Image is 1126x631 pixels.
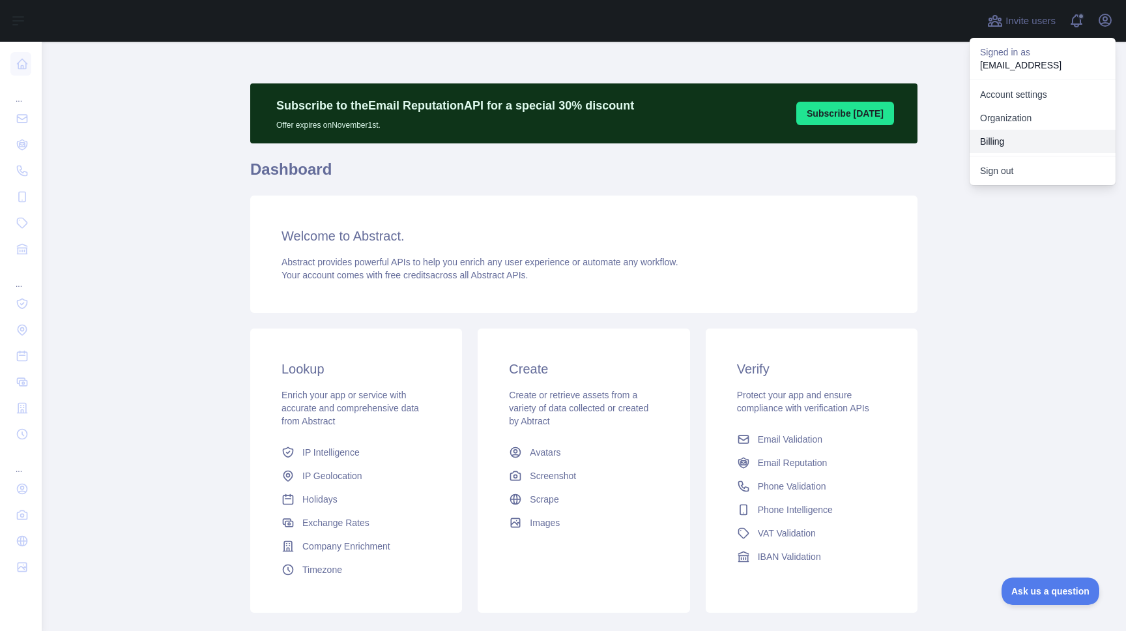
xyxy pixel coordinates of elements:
span: Images [530,516,560,529]
a: Exchange Rates [276,511,436,535]
span: VAT Validation [758,527,816,540]
span: Invite users [1005,14,1056,29]
span: Email Reputation [758,456,828,469]
span: free credits [385,270,430,280]
h3: Lookup [281,360,431,378]
a: Images [504,511,663,535]
h3: Welcome to Abstract. [281,227,886,245]
div: ... [10,448,31,475]
span: Your account comes with across all Abstract APIs. [281,270,528,280]
span: Screenshot [530,469,576,482]
span: Exchange Rates [302,516,369,529]
a: Scrape [504,488,663,511]
p: Offer expires on November 1st. [276,115,634,130]
a: Screenshot [504,464,663,488]
a: Phone Intelligence [732,498,891,521]
p: [EMAIL_ADDRESS] [980,59,1105,72]
span: Phone Intelligence [758,503,833,516]
span: Email Validation [758,433,822,446]
a: Email Validation [732,428,891,451]
a: Account settings [970,83,1116,106]
span: Create or retrieve assets from a variety of data collected or created by Abtract [509,390,648,426]
span: Avatars [530,446,560,459]
p: Subscribe to the Email Reputation API for a special 30 % discount [276,96,634,115]
div: ... [10,263,31,289]
a: IP Intelligence [276,441,436,464]
a: Organization [970,106,1116,130]
span: Scrape [530,493,558,506]
span: Protect your app and ensure compliance with verification APIs [737,390,869,413]
span: Timezone [302,563,342,576]
a: Email Reputation [732,451,891,475]
h3: Create [509,360,658,378]
span: Holidays [302,493,338,506]
button: Invite users [985,10,1058,31]
a: IP Geolocation [276,464,436,488]
span: IP Geolocation [302,469,362,482]
p: Signed in as [980,46,1105,59]
button: Sign out [970,159,1116,183]
a: VAT Validation [732,521,891,545]
span: Company Enrichment [302,540,390,553]
h3: Verify [737,360,886,378]
span: IP Intelligence [302,446,360,459]
div: ... [10,78,31,104]
a: Timezone [276,558,436,581]
iframe: Toggle Customer Support [1002,578,1100,605]
span: Enrich your app or service with accurate and comprehensive data from Abstract [281,390,419,426]
a: Avatars [504,441,663,464]
span: Phone Validation [758,480,826,493]
a: IBAN Validation [732,545,891,568]
a: Holidays [276,488,436,511]
a: Phone Validation [732,475,891,498]
span: Abstract provides powerful APIs to help you enrich any user experience or automate any workflow. [281,257,678,267]
a: Company Enrichment [276,535,436,558]
h1: Dashboard [250,159,917,190]
button: Subscribe [DATE] [796,102,894,125]
span: IBAN Validation [758,550,821,563]
button: Billing [970,130,1116,153]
